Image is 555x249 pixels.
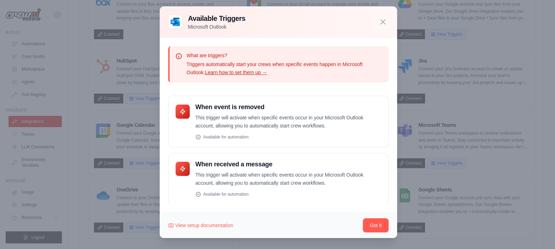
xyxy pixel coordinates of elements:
div: Available for automation [195,134,381,140]
div: Available for automation [195,191,381,197]
h4: When received a message [195,160,381,168]
p: This trigger will activate when specific events occur in your Microsoft Outlook account, allowing... [195,114,381,130]
p: What are triggers? [187,52,383,59]
a: View setup documentation [168,222,233,229]
p: This trigger will activate when specific events occur in your Microsoft Outlook account, allowing... [195,171,381,187]
span: View setup documentation [175,222,233,229]
h3: Available Triggers [188,13,246,23]
img: Microsoft Outlook [168,15,182,29]
button: Got it [363,218,389,232]
a: Learn how to set them up → [205,70,267,75]
iframe: Chat Widget [520,215,555,249]
p: Microsoft Outlook [188,23,246,30]
h4: When event is removed [195,103,381,111]
p: Triggers automatically start your crews when specific events happen in Microsoft Outlook. [187,60,383,77]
